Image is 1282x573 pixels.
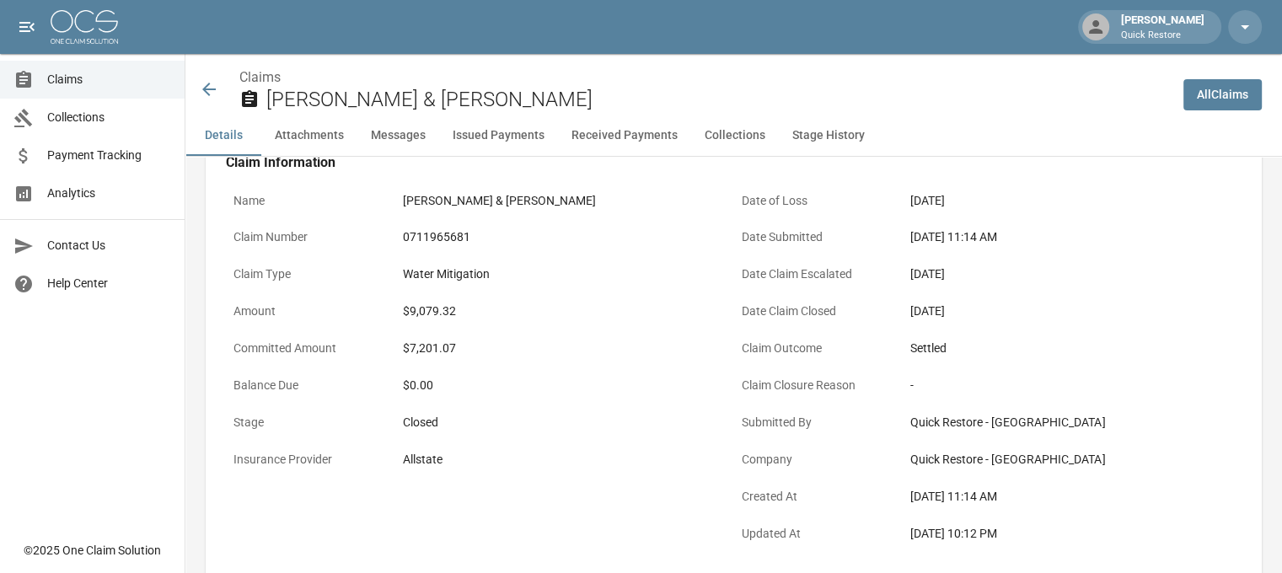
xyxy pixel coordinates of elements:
[185,115,1282,156] div: anchor tabs
[734,443,904,476] p: Company
[403,340,727,357] div: $7,201.07
[226,443,395,476] p: Insurance Provider
[910,377,1234,394] div: -
[47,275,171,292] span: Help Center
[734,406,904,439] p: Submitted By
[779,115,878,156] button: Stage History
[47,185,171,202] span: Analytics
[47,147,171,164] span: Payment Tracking
[910,192,1234,210] div: [DATE]
[266,88,1170,112] h2: [PERSON_NAME] & [PERSON_NAME]
[1114,12,1211,42] div: [PERSON_NAME]
[403,303,727,320] div: $9,079.32
[910,525,1234,543] div: [DATE] 10:12 PM
[226,221,395,254] p: Claim Number
[403,265,727,283] div: Water Mitigation
[10,10,44,44] button: open drawer
[403,451,727,469] div: Allstate
[910,228,1234,246] div: [DATE] 11:14 AM
[51,10,118,44] img: ocs-logo-white-transparent.png
[910,265,1234,283] div: [DATE]
[185,115,261,156] button: Details
[226,258,395,291] p: Claim Type
[239,67,1170,88] nav: breadcrumb
[357,115,439,156] button: Messages
[403,228,727,246] div: 0711965681
[226,185,395,217] p: Name
[47,237,171,254] span: Contact Us
[1183,79,1262,110] a: AllClaims
[439,115,558,156] button: Issued Payments
[734,221,904,254] p: Date Submitted
[226,295,395,328] p: Amount
[239,69,281,85] a: Claims
[910,451,1234,469] div: Quick Restore - [GEOGRAPHIC_DATA]
[226,332,395,365] p: Committed Amount
[403,377,727,394] div: $0.00
[261,115,357,156] button: Attachments
[47,71,171,88] span: Claims
[734,295,904,328] p: Date Claim Closed
[226,369,395,402] p: Balance Due
[910,303,1234,320] div: [DATE]
[403,414,727,431] div: Closed
[558,115,691,156] button: Received Payments
[910,414,1234,431] div: Quick Restore - [GEOGRAPHIC_DATA]
[734,332,904,365] p: Claim Outcome
[734,480,904,513] p: Created At
[734,258,904,291] p: Date Claim Escalated
[734,369,904,402] p: Claim Closure Reason
[1121,29,1204,43] p: Quick Restore
[734,185,904,217] p: Date of Loss
[403,192,727,210] div: [PERSON_NAME] & [PERSON_NAME]
[226,154,1242,171] h4: Claim Information
[226,406,395,439] p: Stage
[47,109,171,126] span: Collections
[910,340,1234,357] div: Settled
[24,542,161,559] div: © 2025 One Claim Solution
[691,115,779,156] button: Collections
[734,517,904,550] p: Updated At
[910,488,1234,506] div: [DATE] 11:14 AM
